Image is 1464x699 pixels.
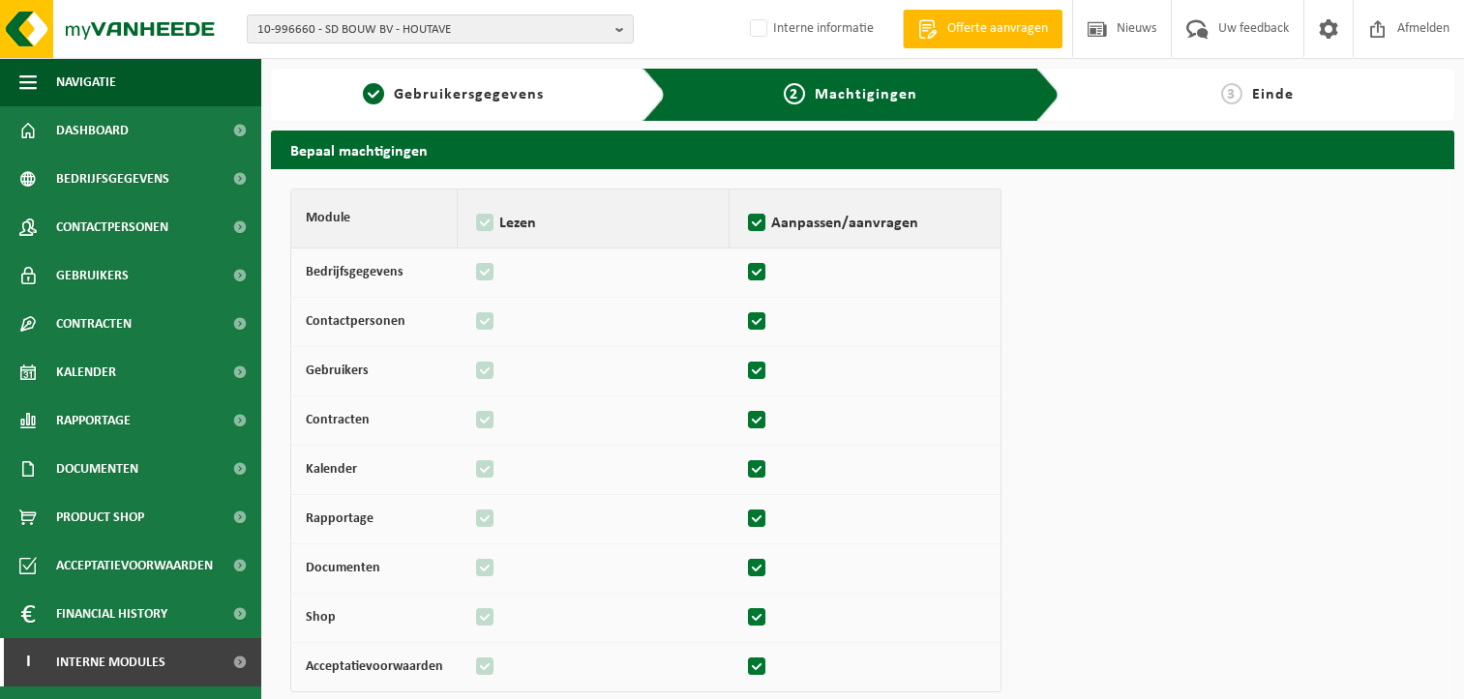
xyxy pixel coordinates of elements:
span: 2 [784,83,805,104]
span: Contracten [56,300,132,348]
span: Gebruikers [56,251,129,300]
label: Aanpassen/aanvragen [744,209,986,238]
strong: Documenten [306,561,380,575]
span: Navigatie [56,58,116,106]
span: Acceptatievoorwaarden [56,541,213,590]
th: Module [291,189,458,248]
span: Offerte aanvragen [942,19,1053,39]
label: Lezen [472,209,714,238]
a: Offerte aanvragen [903,10,1062,48]
span: Dashboard [56,106,129,155]
span: Gebruikersgegevens [394,87,544,102]
span: Product Shop [56,493,144,541]
button: 10-996660 - SD BOUW BV - HOUTAVE [247,15,634,44]
span: Kalender [56,348,116,396]
span: 1 [363,83,384,104]
span: Bedrijfsgegevens [56,155,169,203]
span: Contactpersonen [56,203,168,251]
strong: Bedrijfsgegevens [306,265,403,279]
span: Machtigingen [815,87,917,102]
span: Rapportage [56,396,131,445]
span: Financial History [56,590,167,638]
span: Documenten [56,445,138,493]
a: 1Gebruikersgegevens [281,83,627,106]
strong: Contracten [306,413,370,427]
strong: Gebruikers [306,364,369,378]
span: 3 [1221,83,1242,104]
span: Interne modules [56,638,165,686]
strong: Rapportage [306,511,373,526]
strong: Contactpersonen [306,314,405,329]
h2: Bepaal machtigingen [271,131,1454,168]
span: Einde [1252,87,1294,102]
span: 10-996660 - SD BOUW BV - HOUTAVE [257,15,608,44]
span: I [19,638,37,686]
label: Interne informatie [746,15,874,44]
strong: Acceptatievoorwaarden [306,659,443,674]
strong: Shop [306,610,336,625]
strong: Kalender [306,462,357,477]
